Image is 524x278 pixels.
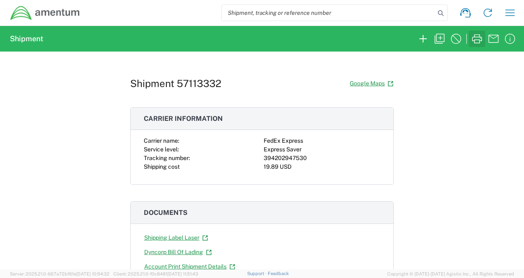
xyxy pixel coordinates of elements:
[113,271,198,276] span: Client: 2025.21.0-f0c8481
[10,271,110,276] span: Server: 2025.21.0-667a72bf6fa
[144,163,180,170] span: Shipping cost
[144,231,208,245] a: Shipping Label Laser
[264,137,380,145] div: FedEx Express
[144,137,179,144] span: Carrier name:
[144,155,190,161] span: Tracking number:
[264,154,380,163] div: 394202947530
[10,34,43,44] h2: Shipment
[264,163,380,171] div: 19.89 USD
[144,245,212,259] a: Dyncorp Bill Of Lading
[144,115,223,123] span: Carrier information
[247,271,268,276] a: Support
[349,76,394,91] a: Google Maps
[144,259,236,274] a: Account Print Shipment Details
[130,78,221,90] h1: Shipment 57113332
[10,5,80,21] img: dyncorp
[144,146,179,153] span: Service level:
[76,271,110,276] span: [DATE] 10:54:32
[222,5,435,21] input: Shipment, tracking or reference number
[144,209,187,217] span: Documents
[387,270,514,278] span: Copyright © [DATE]-[DATE] Agistix Inc., All Rights Reserved
[167,271,198,276] span: [DATE] 11:51:43
[268,271,289,276] a: Feedback
[264,145,380,154] div: Express Saver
